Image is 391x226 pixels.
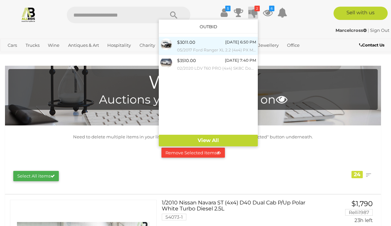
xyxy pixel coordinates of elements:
[159,37,258,55] a: $3011.00 [DATE] 6:50 PM 05/2017 Ford Ranger XL 2.2 (4x4) PX MKII MY17 Update Double Cab Utility F...
[161,148,225,158] button: Remove Selected Items
[284,40,302,51] a: Office
[27,51,80,62] a: [GEOGRAPHIC_DATA]
[5,51,24,62] a: Sports
[225,38,256,46] div: [DATE] 6:50 PM
[359,42,384,47] b: Contact Us
[368,28,369,33] span: |
[225,57,256,64] div: [DATE] 7:40 PM
[12,72,374,93] h1: Watching
[105,40,134,51] a: Hospitality
[137,40,158,51] a: Charity
[370,28,389,33] a: Sign Out
[351,199,373,208] span: $1,790
[177,38,195,46] div: $3011.00
[334,7,388,20] a: Sell with us
[157,7,190,23] button: Search
[13,171,59,181] button: Select All items
[359,41,386,49] a: Contact Us
[225,6,231,11] i: $
[336,28,368,33] a: Marcelcross
[177,46,256,54] small: 05/2017 Ford Ranger XL 2.2 (4x4) PX MKII MY17 Update Double Cab Utility Frozen White Turbo Diesel...
[219,7,229,19] a: $
[336,28,367,33] strong: Marcelcross
[12,93,374,106] h4: Auctions you have your eye on
[263,7,273,19] a: 6
[351,171,363,178] div: 24
[248,7,258,19] a: 2
[8,133,378,141] p: Need to delete multiple items in your list? Select items below and click "Remove Selected" button...
[167,200,314,225] a: 1/2010 Nissan Navara ST (4x4) D40 Dual Cab P/Up Polar White Turbo Diesel 2.5L 54073-1
[160,38,172,50] img: 54074-1b_ex.jpg
[23,40,42,51] a: Trucks
[177,65,256,72] small: 02/2020 LDV T60 PRO (4x4) SK8C Double Cab Utility White Turbo Diesel 2.8L
[160,57,172,68] img: 54032-1a_ex.jpg
[269,6,274,11] i: 6
[5,40,20,51] a: Cars
[177,57,196,64] div: $3510.00
[45,40,62,51] a: Wine
[159,55,258,73] a: $3510.00 [DATE] 7:40 PM 02/2020 LDV T60 PRO (4x4) SK8C Double Cab Utility White Turbo Diesel 2.8L
[254,6,260,11] i: 2
[200,24,217,29] a: Outbid
[159,135,258,146] a: View All
[255,40,281,51] a: Jewellery
[21,7,36,22] img: Allbids.com.au
[65,40,102,51] a: Antiques & Art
